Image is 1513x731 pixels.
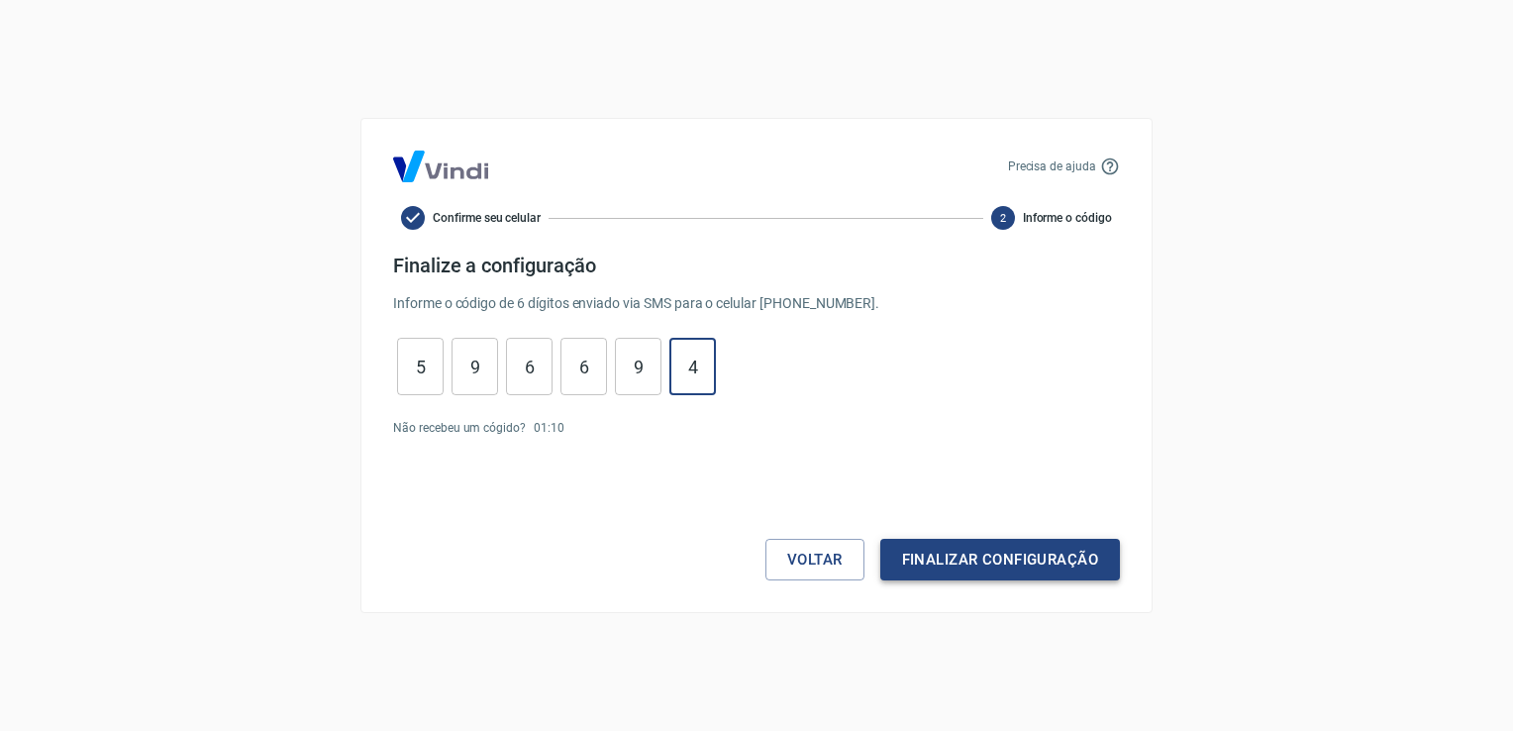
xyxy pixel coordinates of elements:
p: Informe o código de 6 dígitos enviado via SMS para o celular [PHONE_NUMBER] . [393,293,1120,314]
img: Logo Vind [393,151,488,182]
button: Finalizar configuração [880,539,1120,580]
p: 01 : 10 [534,419,564,437]
p: Não recebeu um cógido? [393,419,526,437]
span: Informe o código [1023,209,1112,227]
button: Voltar [765,539,864,580]
p: Precisa de ajuda [1008,157,1096,175]
h4: Finalize a configuração [393,254,1120,277]
text: 2 [1000,212,1006,225]
span: Confirme seu celular [433,209,541,227]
